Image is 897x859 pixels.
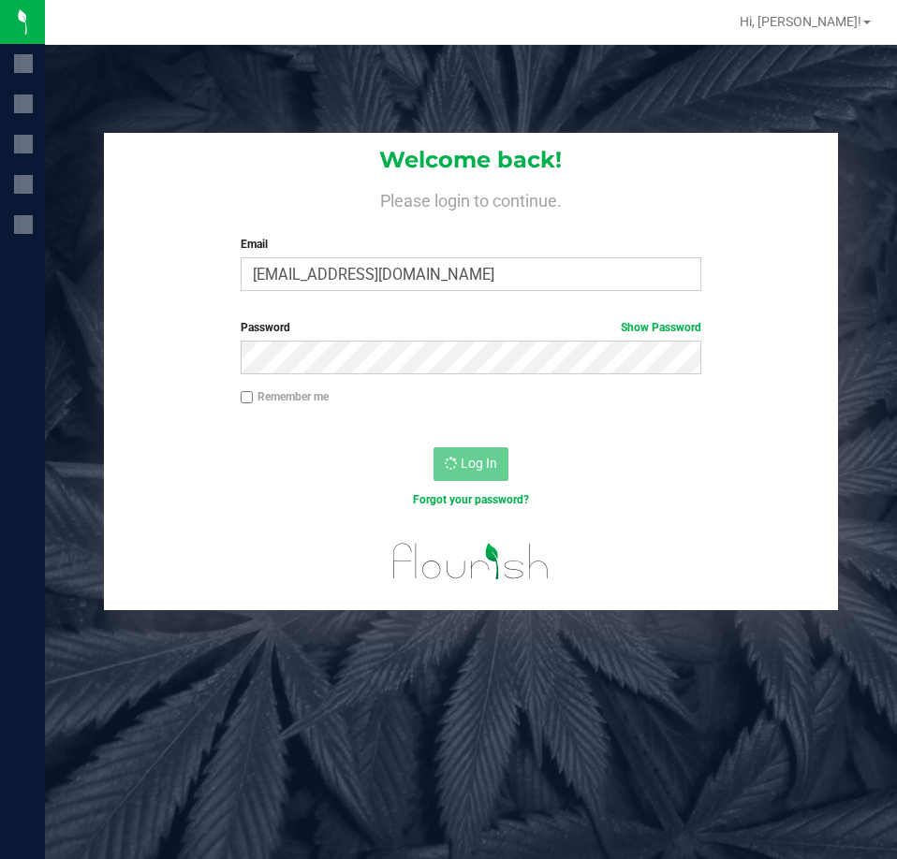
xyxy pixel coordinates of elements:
[241,236,701,253] label: Email
[434,447,508,481] button: Log In
[413,493,529,506] a: Forgot your password?
[461,456,497,471] span: Log In
[241,388,329,405] label: Remember me
[621,321,701,334] a: Show Password
[241,391,254,404] input: Remember me
[379,528,563,595] img: flourish_logo.svg
[740,14,861,29] span: Hi, [PERSON_NAME]!
[104,187,837,210] h4: Please login to continue.
[241,321,290,334] span: Password
[104,148,837,172] h1: Welcome back!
